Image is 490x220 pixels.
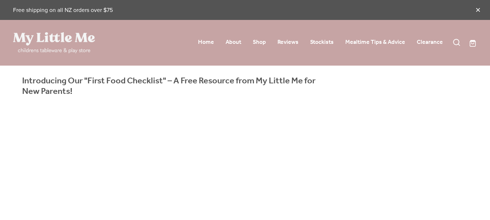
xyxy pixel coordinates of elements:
h3: Introducing Our "First Food Checklist" – A Free Resource from My Little Me for New Parents! [22,76,333,97]
a: About [226,37,241,48]
a: Clearance [417,37,443,48]
p: Free shipping on all NZ orders over $75 [13,6,469,14]
a: Reviews [277,37,298,48]
a: Shop [253,37,266,48]
a: Stockists [310,37,334,48]
a: Home [198,37,214,48]
a: Mealtime Tips & Advice [345,37,405,48]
